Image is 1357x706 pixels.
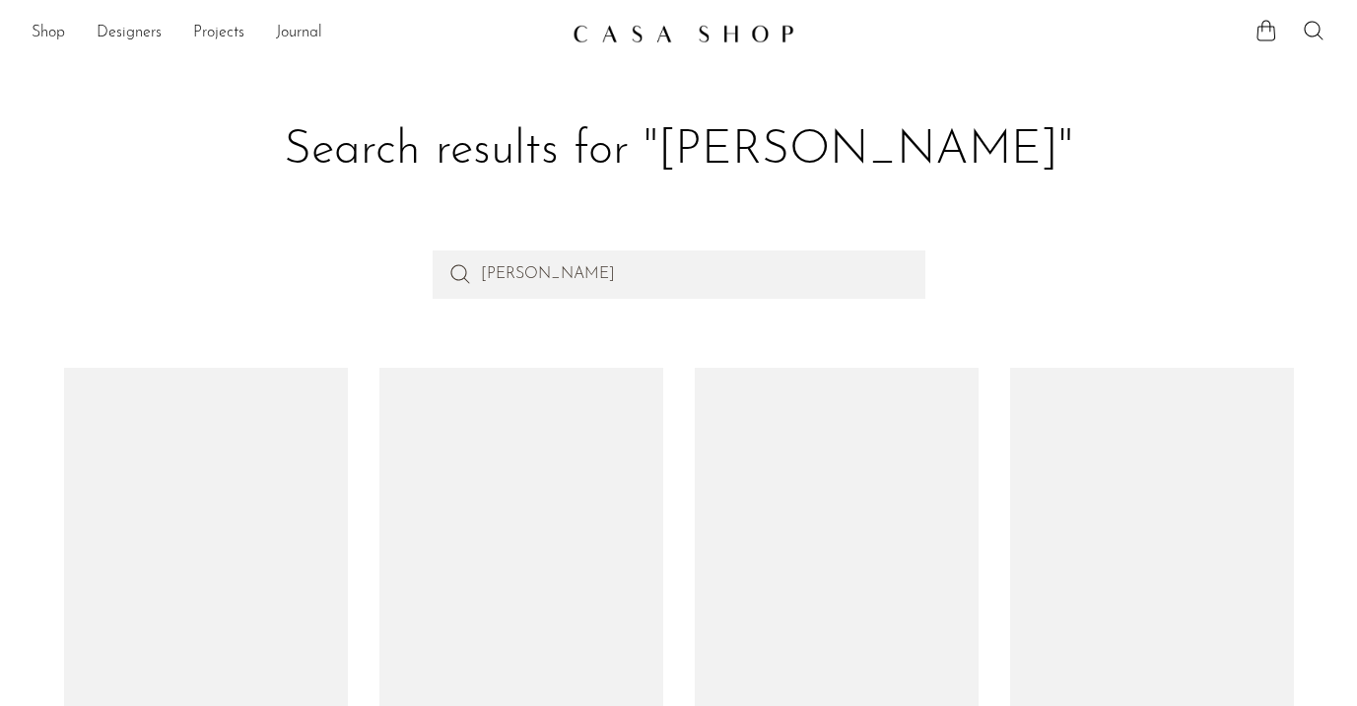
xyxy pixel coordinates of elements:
[32,17,557,50] nav: Desktop navigation
[97,21,162,46] a: Designers
[80,120,1278,181] h1: Search results for "[PERSON_NAME]"
[433,250,925,298] input: Perform a search
[32,21,65,46] a: Shop
[32,17,557,50] ul: NEW HEADER MENU
[193,21,244,46] a: Projects
[276,21,322,46] a: Journal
